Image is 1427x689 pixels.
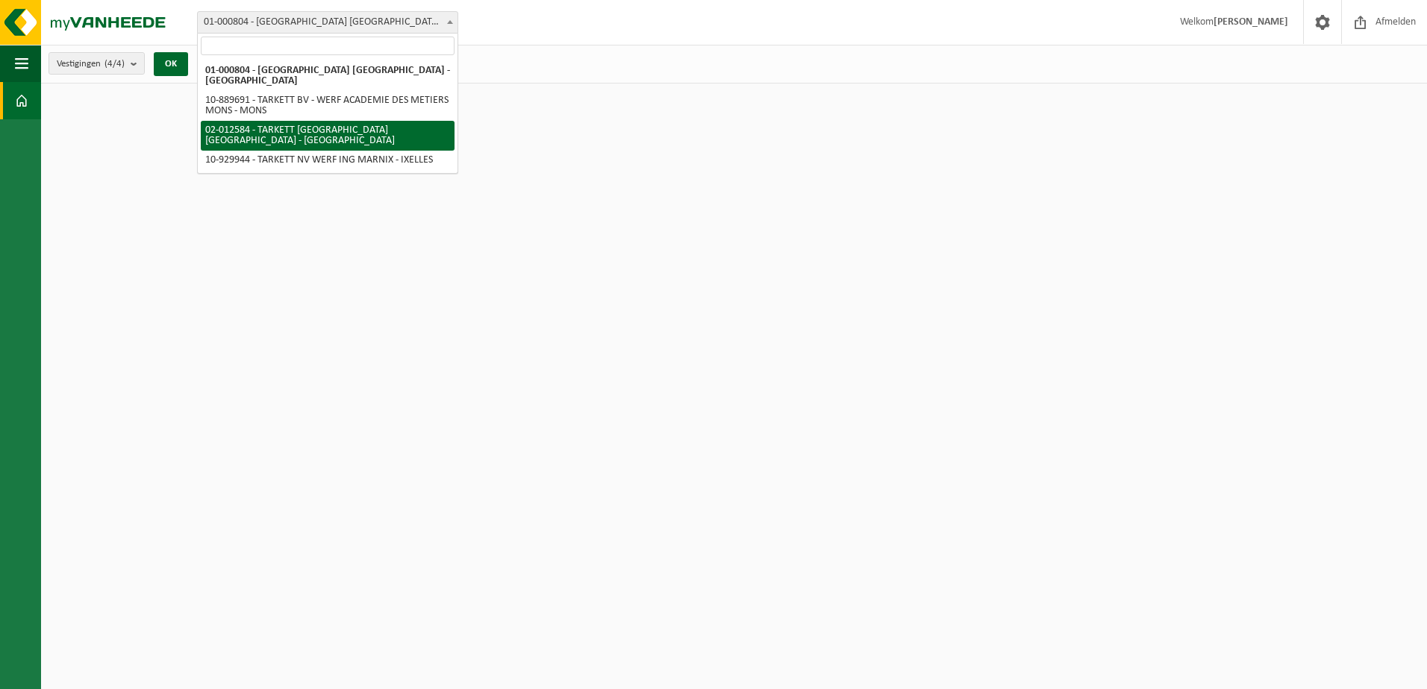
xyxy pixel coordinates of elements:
[197,11,458,34] span: 01-000804 - TARKETT NV - WAALWIJK
[1214,16,1288,28] strong: [PERSON_NAME]
[154,52,188,76] button: OK
[104,59,125,69] count: (4/4)
[57,53,125,75] span: Vestigingen
[201,121,455,151] li: 02-012584 - TARKETT [GEOGRAPHIC_DATA] [GEOGRAPHIC_DATA] - [GEOGRAPHIC_DATA]
[198,12,458,33] span: 01-000804 - TARKETT NV - WAALWIJK
[201,91,455,121] li: 10-889691 - TARKETT BV - WERF ACADEMIE DES METIERS MONS - MONS
[49,52,145,75] button: Vestigingen(4/4)
[201,151,455,170] li: 10-929944 - TARKETT NV WERF ING MARNIX - IXELLES
[201,61,455,91] li: 01-000804 - [GEOGRAPHIC_DATA] [GEOGRAPHIC_DATA] - [GEOGRAPHIC_DATA]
